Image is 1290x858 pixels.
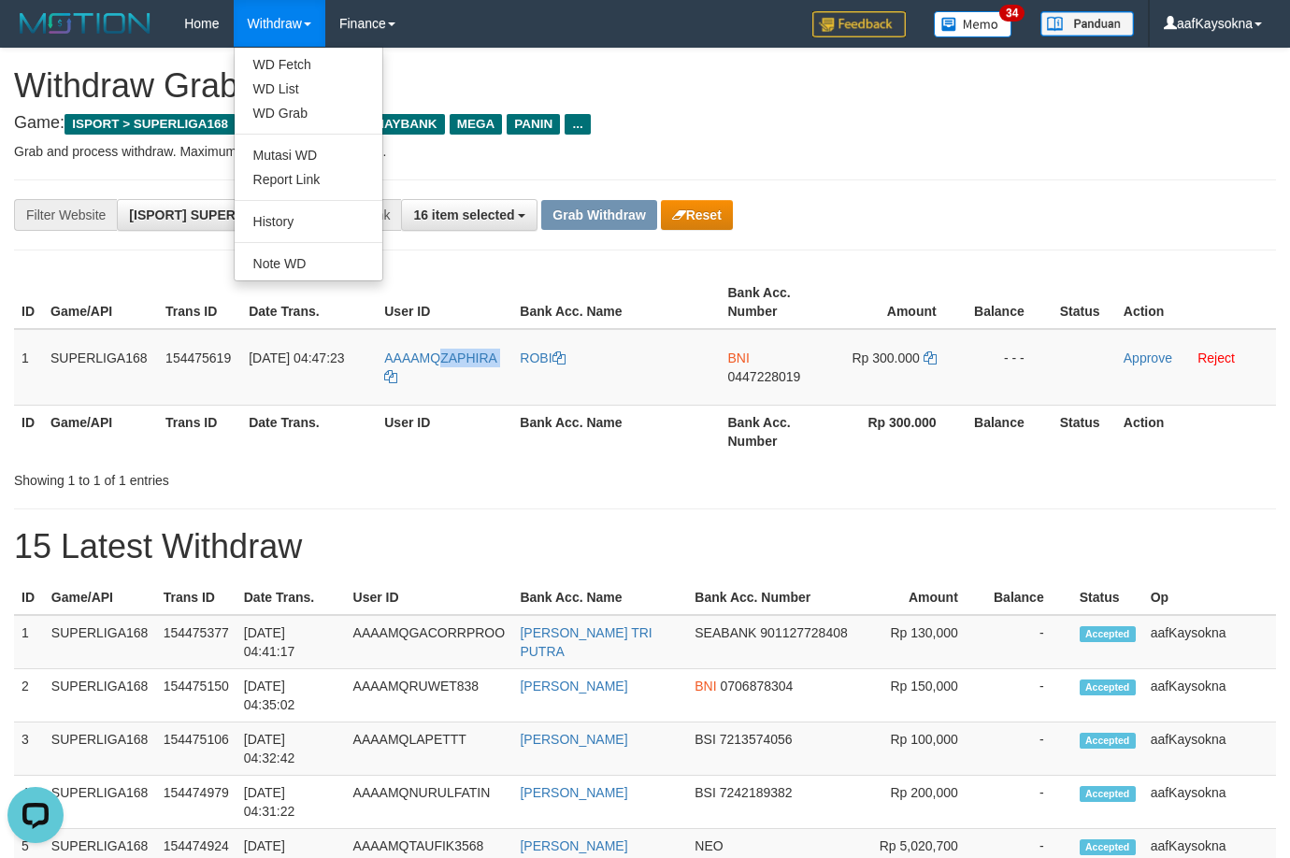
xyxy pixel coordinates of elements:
[44,669,156,722] td: SUPERLIGA168
[695,785,716,800] span: BSI
[1080,733,1136,749] span: Accepted
[44,722,156,776] td: SUPERLIGA168
[14,199,117,231] div: Filter Website
[235,143,382,167] a: Mutasi WD
[1080,839,1136,855] span: Accepted
[44,776,156,829] td: SUPERLIGA168
[236,776,346,829] td: [DATE] 04:31:22
[117,199,311,231] button: [ISPORT] SUPERLIGA168
[236,669,346,722] td: [DATE] 04:35:02
[241,276,377,329] th: Date Trans.
[1143,776,1276,829] td: aafKaysokna
[695,679,716,694] span: BNI
[1124,350,1172,365] a: Approve
[158,276,241,329] th: Trans ID
[1040,11,1134,36] img: panduan.png
[377,405,512,458] th: User ID
[14,276,43,329] th: ID
[450,114,503,135] span: MEGA
[156,722,236,776] td: 154475106
[14,9,156,37] img: MOTION_logo.png
[346,615,513,669] td: AAAAMQGACORRPROO
[241,405,377,458] th: Date Trans.
[43,329,158,406] td: SUPERLIGA168
[728,350,750,365] span: BNI
[986,722,1072,776] td: -
[520,838,627,853] a: [PERSON_NAME]
[43,276,158,329] th: Game/API
[1072,580,1143,615] th: Status
[249,350,344,365] span: [DATE] 04:47:23
[1116,276,1276,329] th: Action
[346,669,513,722] td: AAAAMQRUWET838
[520,785,627,800] a: [PERSON_NAME]
[721,276,832,329] th: Bank Acc. Number
[1143,722,1276,776] td: aafKaysokna
[1080,679,1136,695] span: Accepted
[867,615,986,669] td: Rp 130,000
[235,167,382,192] a: Report Link
[156,776,236,829] td: 154474979
[852,350,919,365] span: Rp 300.000
[661,200,733,230] button: Reset
[867,669,986,722] td: Rp 150,000
[384,350,496,365] span: AAAAMQZAPHIRA
[14,67,1276,105] h1: Withdraw Grab
[520,350,565,365] a: ROBI
[1116,405,1276,458] th: Action
[924,350,937,365] a: Copy 300000 to clipboard
[14,329,43,406] td: 1
[14,722,44,776] td: 3
[401,199,537,231] button: 16 item selected
[867,776,986,829] td: Rp 200,000
[867,580,986,615] th: Amount
[520,625,652,659] a: [PERSON_NAME] TRI PUTRA
[986,615,1072,669] td: -
[14,528,1276,565] h1: 15 Latest Withdraw
[14,669,44,722] td: 2
[720,785,793,800] span: Copy 7242189382 to clipboard
[377,276,512,329] th: User ID
[235,101,382,125] a: WD Grab
[14,142,1276,161] p: Grab and process withdraw. Maximum allowed is transactions.
[235,77,382,101] a: WD List
[156,615,236,669] td: 154475377
[1143,615,1276,669] td: aafKaysokna
[366,114,445,135] span: MAYBANK
[565,114,590,135] span: ...
[812,11,906,37] img: Feedback.jpg
[43,405,158,458] th: Game/API
[507,114,560,135] span: PANIN
[760,625,847,640] span: Copy 901127728408 to clipboard
[965,276,1053,329] th: Balance
[384,350,496,384] a: AAAAMQZAPHIRA
[695,732,716,747] span: BSI
[520,732,627,747] a: [PERSON_NAME]
[236,722,346,776] td: [DATE] 04:32:42
[165,350,231,365] span: 154475619
[867,722,986,776] td: Rp 100,000
[236,615,346,669] td: [DATE] 04:41:17
[14,615,44,669] td: 1
[999,5,1025,21] span: 34
[346,776,513,829] td: AAAAMQNURULFATIN
[44,615,156,669] td: SUPERLIGA168
[720,732,793,747] span: Copy 7213574056 to clipboard
[695,625,756,640] span: SEABANK
[1143,669,1276,722] td: aafKaysokna
[235,209,382,234] a: History
[346,580,513,615] th: User ID
[541,200,656,230] button: Grab Withdraw
[158,405,241,458] th: Trans ID
[934,11,1012,37] img: Button%20Memo.svg
[1080,626,1136,642] span: Accepted
[728,369,801,384] span: Copy 0447228019 to clipboard
[965,329,1053,406] td: - - -
[512,580,687,615] th: Bank Acc. Name
[512,276,720,329] th: Bank Acc. Name
[14,405,43,458] th: ID
[1143,580,1276,615] th: Op
[14,776,44,829] td: 4
[1053,405,1116,458] th: Status
[832,276,965,329] th: Amount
